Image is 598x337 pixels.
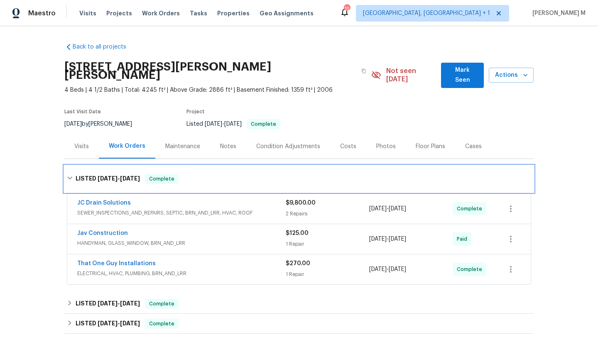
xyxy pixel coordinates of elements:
span: [DATE] [64,121,82,127]
span: [DATE] [389,206,406,212]
span: $270.00 [286,261,310,266]
span: - [98,176,140,181]
span: [DATE] [98,176,118,181]
span: Projects [106,9,132,17]
div: Costs [340,142,356,151]
span: Actions [495,70,527,81]
div: LISTED [DATE]-[DATE]Complete [64,166,534,192]
div: 1 Repair [286,270,369,278]
span: - [369,205,406,213]
span: SEWER_INSPECTIONS_AND_REPAIRS, SEPTIC, BRN_AND_LRR, HVAC, ROOF [77,209,286,217]
div: Floor Plans [416,142,445,151]
div: Notes [220,142,236,151]
div: Work Orders [109,142,145,150]
button: Mark Seen [441,63,484,88]
span: [PERSON_NAME] M [529,9,586,17]
span: Complete [457,265,485,274]
div: LISTED [DATE]-[DATE]Complete [64,314,534,334]
span: [DATE] [369,236,387,242]
div: Cases [465,142,482,151]
div: 11 [344,5,350,13]
div: Condition Adjustments [256,142,320,151]
span: Not seen [DATE] [386,67,436,83]
h2: [STREET_ADDRESS][PERSON_NAME][PERSON_NAME] [64,63,356,79]
span: [DATE] [98,300,118,306]
span: Complete [146,175,178,183]
span: [DATE] [369,266,387,272]
span: [DATE] [389,266,406,272]
span: Work Orders [142,9,180,17]
div: 1 Repair [286,240,369,248]
div: Visits [74,142,89,151]
div: Photos [376,142,396,151]
div: Maintenance [165,142,200,151]
span: Complete [457,205,485,213]
span: [DATE] [389,236,406,242]
span: - [205,121,242,127]
span: 4 Beds | 4 1/2 Baths | Total: 4245 ft² | Above Grade: 2886 ft² | Basement Finished: 1359 ft² | 2006 [64,86,371,94]
div: by [PERSON_NAME] [64,119,142,129]
span: Visits [79,9,96,17]
span: HANDYMAN, GLASS_WINDOW, BRN_AND_LRR [77,239,286,247]
a: Back to all projects [64,43,144,51]
span: [DATE] [120,176,140,181]
span: Properties [217,9,250,17]
h6: LISTED [76,174,140,184]
span: Tasks [190,10,207,16]
span: Paid [457,235,471,243]
span: - [98,320,140,326]
span: Complete [146,320,178,328]
div: LISTED [DATE]-[DATE]Complete [64,294,534,314]
span: [DATE] [120,320,140,326]
a: JC Drain Solutions [77,200,131,206]
button: Actions [489,68,534,83]
a: Jav Construction [77,230,128,236]
span: Listed [186,121,280,127]
span: Complete [248,122,279,127]
span: Complete [146,300,178,308]
span: Project [186,109,205,114]
span: - [369,235,406,243]
span: - [369,265,406,274]
span: [GEOGRAPHIC_DATA], [GEOGRAPHIC_DATA] + 1 [363,9,490,17]
span: Geo Assignments [260,9,314,17]
span: Last Visit Date [64,109,101,114]
h6: LISTED [76,319,140,329]
span: Mark Seen [448,65,477,85]
span: [DATE] [98,320,118,326]
span: [DATE] [205,121,222,127]
h6: LISTED [76,299,140,309]
span: $125.00 [286,230,309,236]
span: [DATE] [369,206,387,212]
span: [DATE] [224,121,242,127]
span: $9,800.00 [286,200,316,206]
span: [DATE] [120,300,140,306]
div: 2 Repairs [286,210,369,218]
span: - [98,300,140,306]
span: Maestro [28,9,56,17]
button: Copy Address [356,63,371,78]
a: That One Guy Installations [77,261,156,266]
span: ELECTRICAL, HVAC, PLUMBING, BRN_AND_LRR [77,269,286,278]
